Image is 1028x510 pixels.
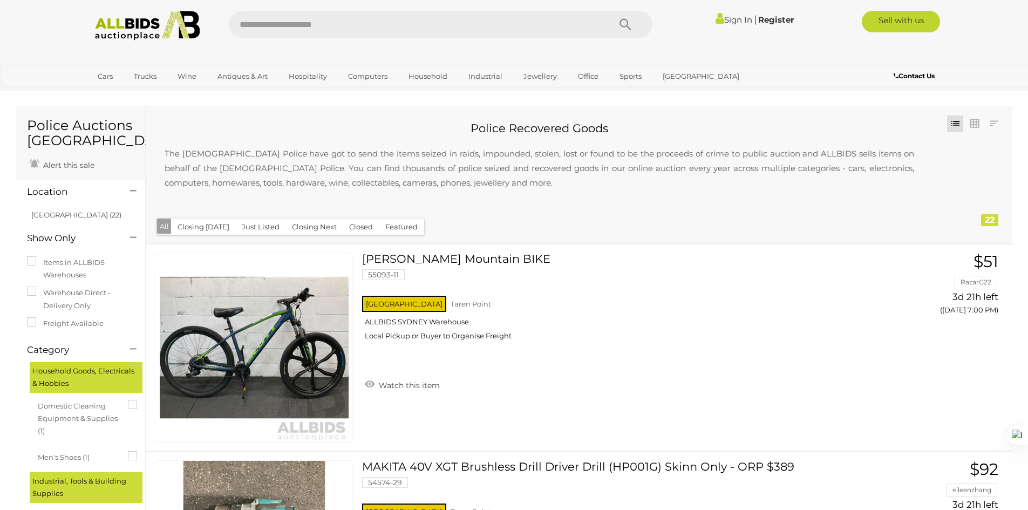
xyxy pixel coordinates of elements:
[27,345,114,355] h4: Category
[235,219,286,235] button: Just Listed
[30,362,142,393] div: Household Goods, Electricals & Hobbies
[598,11,652,38] button: Search
[973,251,998,271] span: $51
[27,287,134,312] label: Warehouse Direct - Delivery Only
[379,219,424,235] button: Featured
[127,67,164,85] a: Trucks
[612,67,649,85] a: Sports
[27,233,114,243] h4: Show Only
[91,67,120,85] a: Cars
[27,317,104,330] label: Freight Available
[171,67,203,85] a: Wine
[285,219,343,235] button: Closing Next
[38,397,119,438] span: Domestic Cleaning Equipment & Supplies (1)
[30,472,142,503] div: Industrial, Tools & Building Supplies
[876,253,1001,320] a: $51 RazarG22 3d 21h left ([DATE] 7:00 PM)
[341,67,394,85] a: Computers
[401,67,454,85] a: Household
[362,376,442,392] a: Watch this item
[40,160,94,170] span: Alert this sale
[894,72,935,80] b: Contact Us
[461,67,509,85] a: Industrial
[27,156,97,172] a: Alert this sale
[343,219,379,235] button: Closed
[160,253,349,442] img: 55093-11a.jpeg
[716,15,752,25] a: Sign In
[171,219,236,235] button: Closing [DATE]
[210,67,275,85] a: Antiques & Art
[370,253,859,349] a: [PERSON_NAME] Mountain BIKE 55093-11 [GEOGRAPHIC_DATA] Taren Point ALLBIDS SYDNEY Warehouse Local...
[758,15,794,25] a: Register
[38,448,119,464] span: Men's Shoes (1)
[31,210,121,219] a: [GEOGRAPHIC_DATA] (22)
[970,459,998,479] span: $92
[157,219,172,234] button: All
[981,214,998,226] div: 22
[754,13,757,25] span: |
[154,135,925,201] p: The [DEMOGRAPHIC_DATA] Police have got to send the items seized in raids, impounded, stolen, lost...
[656,67,746,85] a: [GEOGRAPHIC_DATA]
[862,11,940,32] a: Sell with us
[27,256,134,282] label: Items in ALLBIDS Warehouses
[27,118,134,148] h1: Police Auctions [GEOGRAPHIC_DATA]
[282,67,334,85] a: Hospitality
[89,11,206,40] img: Allbids.com.au
[516,67,564,85] a: Jewellery
[154,122,925,134] h2: Police Recovered Goods
[376,380,440,390] span: Watch this item
[894,70,937,82] a: Contact Us
[571,67,605,85] a: Office
[27,187,114,197] h4: Location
